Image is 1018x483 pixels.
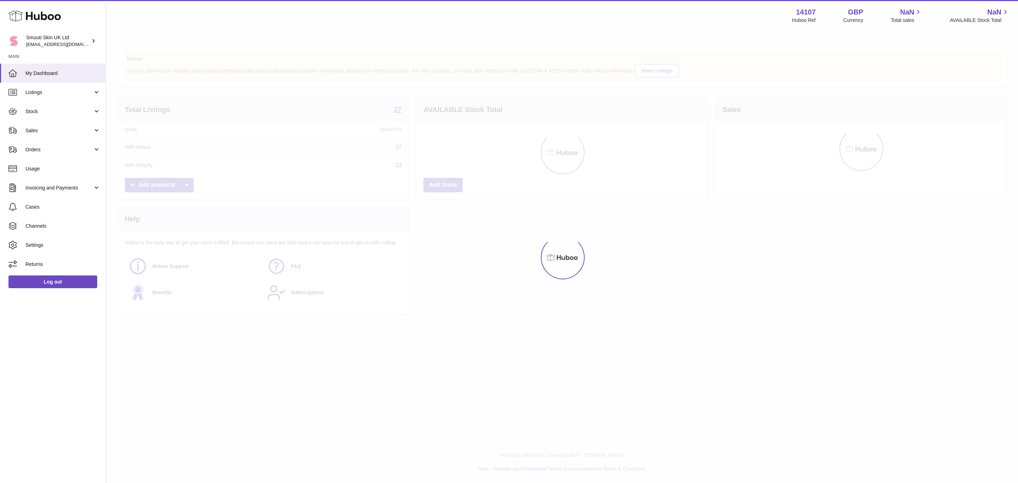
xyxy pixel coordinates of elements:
span: Stock [25,108,93,115]
span: Cases [25,204,100,210]
span: Usage [25,165,100,172]
img: internalAdmin-14107@internal.huboo.com [8,36,19,46]
span: Returns [25,261,100,268]
span: Invoicing and Payments [25,185,93,191]
span: Sales [25,127,93,134]
span: Settings [25,242,100,249]
a: NaN AVAILABLE Stock Total [950,7,1010,24]
span: Listings [25,89,93,96]
a: Log out [8,275,97,288]
div: Huboo Ref [792,17,816,24]
strong: 14107 [796,7,816,17]
div: Currency [843,17,864,24]
span: AVAILABLE Stock Total [950,17,1010,24]
span: Orders [25,146,93,153]
span: [EMAIL_ADDRESS][DOMAIN_NAME] [26,41,104,47]
div: Smuuti Skin UK Ltd [26,34,90,48]
span: NaN [987,7,1001,17]
span: My Dashboard [25,70,100,77]
span: Channels [25,223,100,229]
span: Total sales [891,17,922,24]
a: NaN Total sales [891,7,922,24]
strong: GBP [848,7,863,17]
span: NaN [900,7,914,17]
